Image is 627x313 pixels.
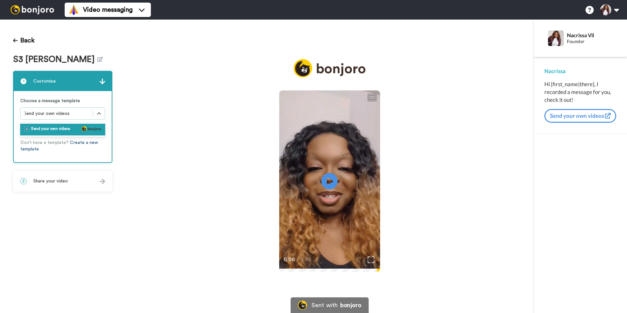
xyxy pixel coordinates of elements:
[8,5,57,14] img: bj-logo-header-white.svg
[312,302,338,308] div: Sent with
[20,140,98,151] a: Create a new template
[13,55,97,64] span: S3 [PERSON_NAME]
[33,78,56,85] span: Customise
[300,256,312,263] span: 0:45
[368,94,376,101] div: CC
[544,109,616,123] button: Send your own videos
[291,297,368,313] a: Bonjoro LogoSent withbonjoro
[567,32,616,38] div: Nacrissa Vil
[13,33,35,48] button: Back
[567,39,616,44] div: Founder
[20,98,105,104] p: Choose a message template
[82,126,101,131] img: logo_full.png
[544,80,617,104] div: Hi {first_name|there}, I recorded a message for you, check it out!
[20,139,105,152] p: Don’t have a template?
[20,178,27,184] span: 2
[298,301,307,310] img: Bonjoro Logo
[24,126,29,132] img: demo-template.svg
[83,5,133,14] span: Video messaging
[31,126,70,133] span: Send your own videos
[297,256,299,263] span: /
[13,171,112,192] div: 2Share your video
[544,67,617,75] div: Nacrissa
[100,179,105,184] img: arrow.svg
[20,78,27,85] span: 1
[284,256,295,263] span: 0:00
[368,257,374,263] img: Full screen
[33,178,68,184] span: Share your video
[294,59,365,78] img: logo_full.png
[69,5,79,15] img: vm-color.svg
[340,302,361,308] div: bonjoro
[100,79,105,84] img: arrow.svg
[548,30,564,46] img: Profile Image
